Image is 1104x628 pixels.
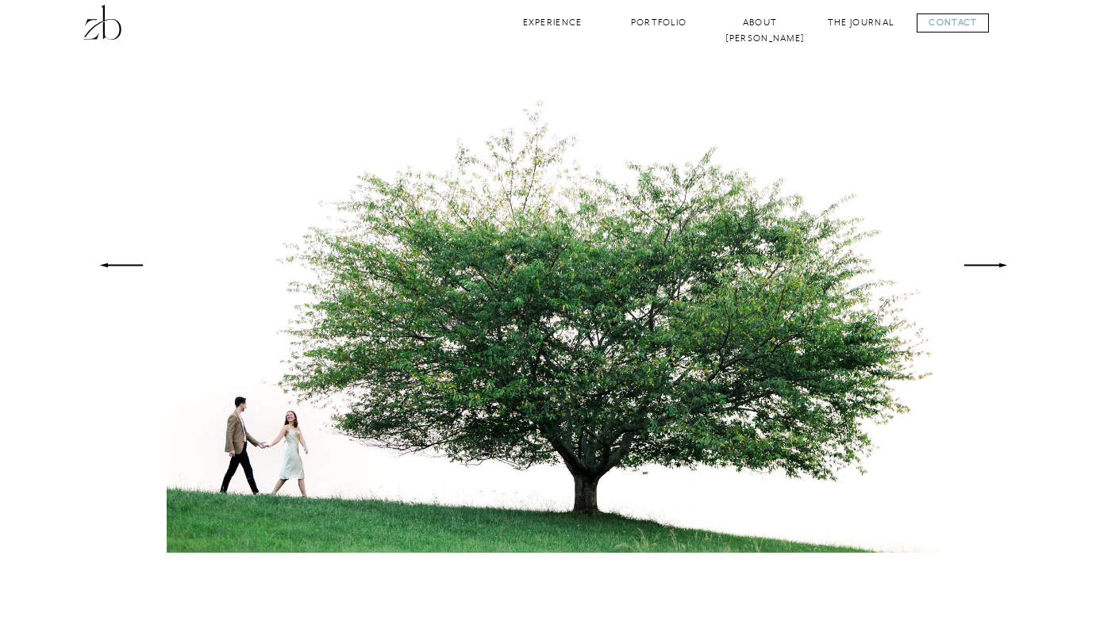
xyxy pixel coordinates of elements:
[627,15,691,30] a: Portfolio
[521,15,585,30] a: Experience
[827,15,895,30] a: The Journal
[725,15,795,30] a: About [PERSON_NAME]
[466,10,639,36] h3: Select Work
